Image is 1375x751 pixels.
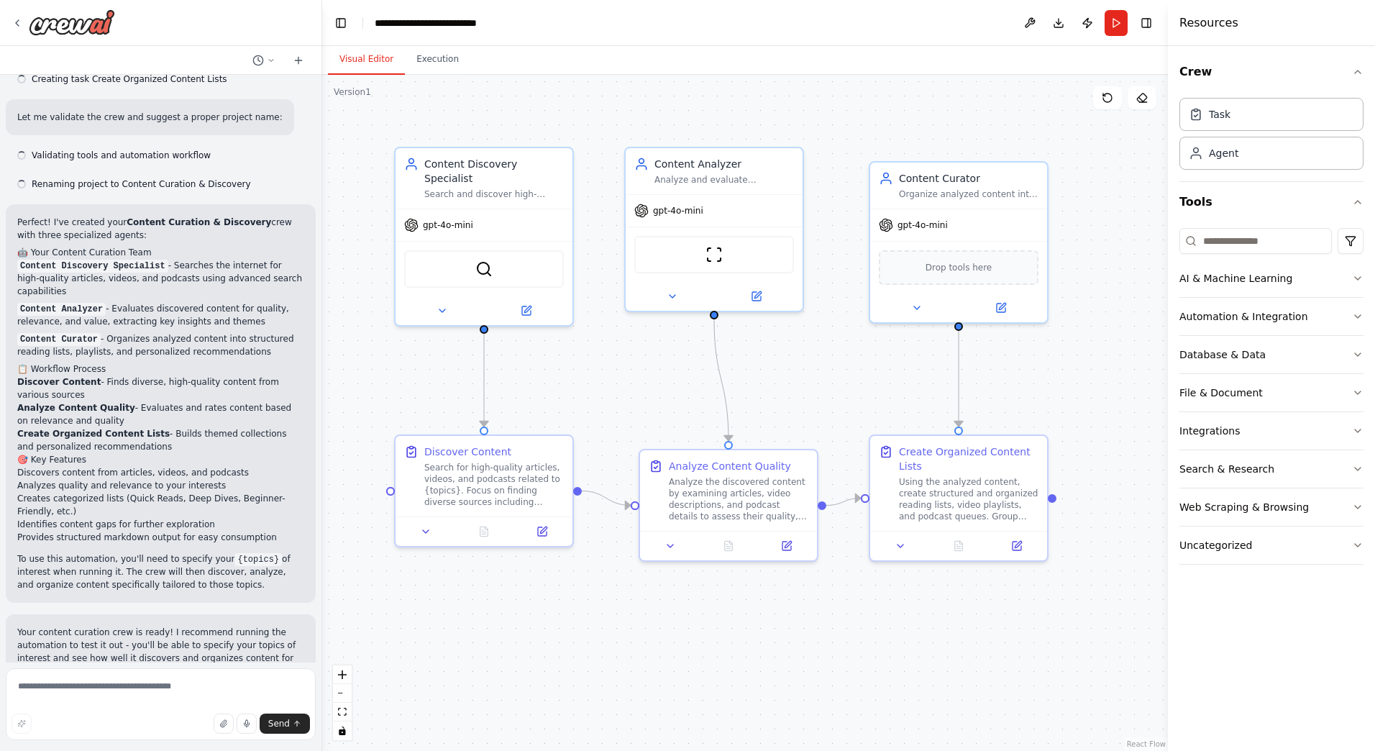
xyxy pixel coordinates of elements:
[17,453,304,466] h2: 🎯 Key Features
[17,246,304,259] h2: 🤖 Your Content Curation Team
[29,9,115,35] img: Logo
[1179,450,1363,488] button: Search & Research
[405,45,470,75] button: Execution
[17,111,283,124] p: Let me validate the crew and suggest a proper project name:
[17,531,304,544] li: Provides structured markdown output for easy consumption
[394,434,574,547] div: Discover ContentSearch for high-quality articles, videos, and podcasts related to {topics}. Focus...
[328,45,405,75] button: Visual Editor
[1179,374,1363,411] button: File & Document
[333,684,352,703] button: zoom out
[17,375,304,401] li: - Finds diverse, high-quality content from various sources
[716,288,797,305] button: Open in side panel
[654,157,794,171] div: Content Analyzer
[17,259,304,298] p: - Searches the internet for high-quality articles, videos, and podcasts using advanced search cap...
[869,434,1049,562] div: Create Organized Content ListsUsing the analyzed content, create structured and organized reading...
[1179,309,1308,324] div: Automation & Integration
[1179,92,1363,181] div: Crew
[928,537,990,555] button: No output available
[17,377,101,387] strong: Discover Content
[17,401,304,427] li: - Evaluates and rates content based on relevance and quality
[287,52,310,69] button: Start a new chat
[1179,298,1363,335] button: Automation & Integration
[477,319,491,427] g: Edge from 85115a3f-5b30-4d11-8031-3c4aac77e155 to 408c94b2-312d-4f29-8566-556317201ac1
[1179,222,1363,576] div: Tools
[1179,14,1238,32] h4: Resources
[1179,412,1363,450] button: Integrations
[1127,740,1166,748] a: React Flow attribution
[926,260,992,275] span: Drop tools here
[762,537,811,555] button: Open in side panel
[1179,336,1363,373] button: Database & Data
[475,260,493,278] img: SerperDevTool
[17,332,304,358] p: - Organizes analyzed content into structured reading lists, playlists, and personalized recommend...
[17,363,304,375] h2: 📋 Workflow Process
[17,492,304,518] li: Creates categorized lists (Quick Reads, Deep Dives, Beginner-Friendly, etc.)
[1179,347,1266,362] div: Database & Data
[899,171,1038,186] div: Content Curator
[869,161,1049,324] div: Content CuratorOrganize analyzed content into structured reading lists, playlists, and recommenda...
[333,703,352,722] button: fit view
[237,714,257,734] button: Click to speak your automation idea
[234,553,282,566] code: {topics}
[1179,527,1363,564] button: Uncategorized
[1179,52,1363,92] button: Crew
[331,13,351,33] button: Hide left sidebar
[424,445,511,459] div: Discover Content
[1179,182,1363,222] button: Tools
[32,73,227,85] span: Creating task Create Organized Content Lists
[1179,260,1363,297] button: AI & Machine Learning
[698,537,759,555] button: No output available
[17,479,304,492] li: Analyzes quality and relevance to your interests
[17,216,304,242] p: Perfect! I've created your crew with three specialized agents:
[394,147,574,327] div: Content Discovery SpecialistSearch and discover high-quality articles, videos, and podcasts about...
[268,718,290,729] span: Send
[17,260,168,273] code: Content Discovery Specialist
[454,523,515,540] button: No output available
[669,476,808,522] div: Analyze the discovered content by examining articles, video descriptions, and podcast details to ...
[127,217,271,227] strong: Content Curation & Discovery
[624,147,804,312] div: Content AnalyzerAnalyze and evaluate discovered content for quality, relevance, and value, extrac...
[32,178,251,190] span: Renaming project to Content Curation & Discovery
[17,518,304,531] li: Identifies content gaps for further exploration
[333,665,352,684] button: zoom in
[17,552,304,591] p: To use this automation, you'll need to specify your of interest when running it. The crew will th...
[992,537,1041,555] button: Open in side panel
[17,303,106,316] code: Content Analyzer
[899,445,1038,473] div: Create Organized Content Lists
[424,462,564,508] div: Search for high-quality articles, videos, and podcasts related to {topics}. Focus on finding dive...
[826,491,861,513] g: Edge from 5e8b9723-b62a-40ef-8c31-5c0fe92ae3fb to 28ca10ea-475d-4758-9b36-6edf34acc5d7
[17,427,304,453] li: - Builds themed collections and personalized recommendations
[17,403,135,413] strong: Analyze Content Quality
[639,449,818,562] div: Analyze Content QualityAnalyze the discovered content by examining articles, video descriptions, ...
[897,219,948,231] span: gpt-4o-mini
[707,319,736,441] g: Edge from 6480634f-5054-4b2a-863e-2b590e3d73ee to 5e8b9723-b62a-40ef-8c31-5c0fe92ae3fb
[1179,271,1292,286] div: AI & Machine Learning
[333,722,352,740] button: toggle interactivity
[1209,107,1230,122] div: Task
[653,205,703,217] span: gpt-4o-mini
[1179,386,1263,400] div: File & Document
[1179,538,1252,552] div: Uncategorized
[1179,488,1363,526] button: Web Scraping & Browsing
[12,714,32,734] button: Improve this prompt
[424,188,564,200] div: Search and discover high-quality articles, videos, and podcasts about {topics} from across the in...
[247,52,281,69] button: Switch to previous chat
[17,626,304,678] p: Your content curation crew is ready! I recommend running the automation to test it out - you'll b...
[951,331,966,427] g: Edge from 53ef7696-d790-4f52-8f0c-ae6987e8510e to 28ca10ea-475d-4758-9b36-6edf34acc5d7
[424,157,564,186] div: Content Discovery Specialist
[1179,462,1274,476] div: Search & Research
[669,459,791,473] div: Analyze Content Quality
[423,219,473,231] span: gpt-4o-mini
[899,476,1038,522] div: Using the analyzed content, create structured and organized reading lists, video playlists, and p...
[1209,146,1238,160] div: Agent
[260,714,310,734] button: Send
[485,302,567,319] button: Open in side panel
[517,523,567,540] button: Open in side panel
[1136,13,1156,33] button: Hide right sidebar
[654,174,794,186] div: Analyze and evaluate discovered content for quality, relevance, and value, extracting key insight...
[17,333,101,346] code: Content Curator
[334,86,371,98] div: Version 1
[960,299,1041,317] button: Open in side panel
[1179,424,1240,438] div: Integrations
[1179,500,1309,514] div: Web Scraping & Browsing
